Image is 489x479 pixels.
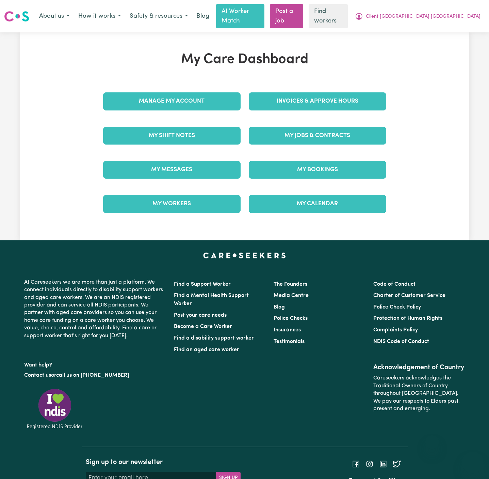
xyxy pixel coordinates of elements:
a: call us on [PHONE_NUMBER] [56,373,129,378]
a: The Founders [274,282,307,287]
a: Media Centre [274,293,309,298]
a: Follow Careseekers on Twitter [393,461,401,466]
h2: Acknowledgement of Country [373,363,465,372]
a: Follow Careseekers on LinkedIn [379,461,387,466]
img: Registered NDIS provider [24,388,85,430]
img: Careseekers logo [4,10,29,23]
a: Manage My Account [103,92,241,110]
a: Post a job [270,4,303,28]
button: Safety & resources [125,9,192,24]
a: Post your care needs [174,313,227,318]
iframe: Close message [425,435,439,449]
iframe: Button to launch messaging window [462,452,484,474]
a: Find an aged care worker [174,347,239,353]
a: Charter of Customer Service [373,293,445,298]
a: Insurances [274,327,301,333]
a: My Bookings [249,161,386,179]
a: My Workers [103,195,241,213]
a: Follow Careseekers on Facebook [352,461,360,466]
a: Complaints Policy [373,327,418,333]
a: Testimonials [274,339,305,344]
a: My Shift Notes [103,127,241,145]
a: Careseekers logo [4,9,29,24]
a: Code of Conduct [373,282,415,287]
a: Find a disability support worker [174,335,254,341]
button: My Account [351,9,485,24]
span: Client [GEOGRAPHIC_DATA] [GEOGRAPHIC_DATA] [366,13,480,20]
a: Find a Mental Health Support Worker [174,293,249,306]
a: My Jobs & Contracts [249,127,386,145]
a: Find a Support Worker [174,282,231,287]
a: Follow Careseekers on Instagram [365,461,374,466]
h2: Sign up to our newsletter [86,458,241,466]
a: Police Checks [274,316,308,321]
a: AI Worker Match [216,4,264,28]
a: NDIS Code of Conduct [373,339,429,344]
h1: My Care Dashboard [99,51,390,68]
a: Invoices & Approve Hours [249,92,386,110]
a: Become a Care Worker [174,324,232,329]
a: Police Check Policy [373,304,421,310]
a: Contact us [24,373,51,378]
a: Find workers [309,4,348,28]
a: Protection of Human Rights [373,316,442,321]
p: At Careseekers we are more than just a platform. We connect individuals directly to disability su... [24,276,166,342]
button: How it works [74,9,125,24]
a: My Messages [103,161,241,179]
a: Careseekers home page [203,253,286,258]
p: or [24,369,166,382]
a: Blog [274,304,285,310]
button: About us [35,9,74,24]
a: Blog [192,9,213,24]
p: Careseekers acknowledges the Traditional Owners of Country throughout [GEOGRAPHIC_DATA]. We pay o... [373,372,465,415]
a: My Calendar [249,195,386,213]
p: Want help? [24,359,166,369]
